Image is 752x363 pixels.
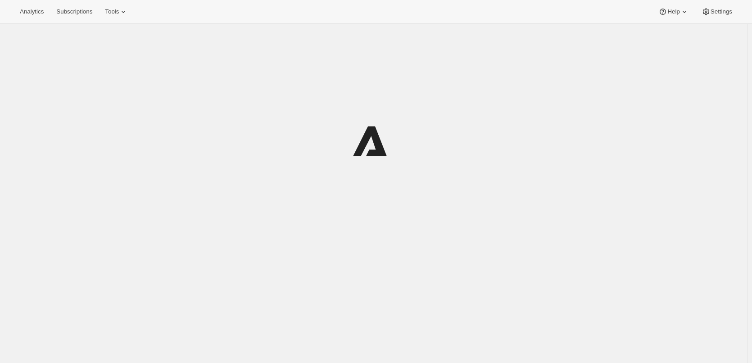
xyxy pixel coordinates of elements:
[653,5,694,18] button: Help
[56,8,92,15] span: Subscriptions
[667,8,680,15] span: Help
[711,8,732,15] span: Settings
[696,5,738,18] button: Settings
[105,8,119,15] span: Tools
[14,5,49,18] button: Analytics
[51,5,98,18] button: Subscriptions
[20,8,44,15] span: Analytics
[100,5,133,18] button: Tools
